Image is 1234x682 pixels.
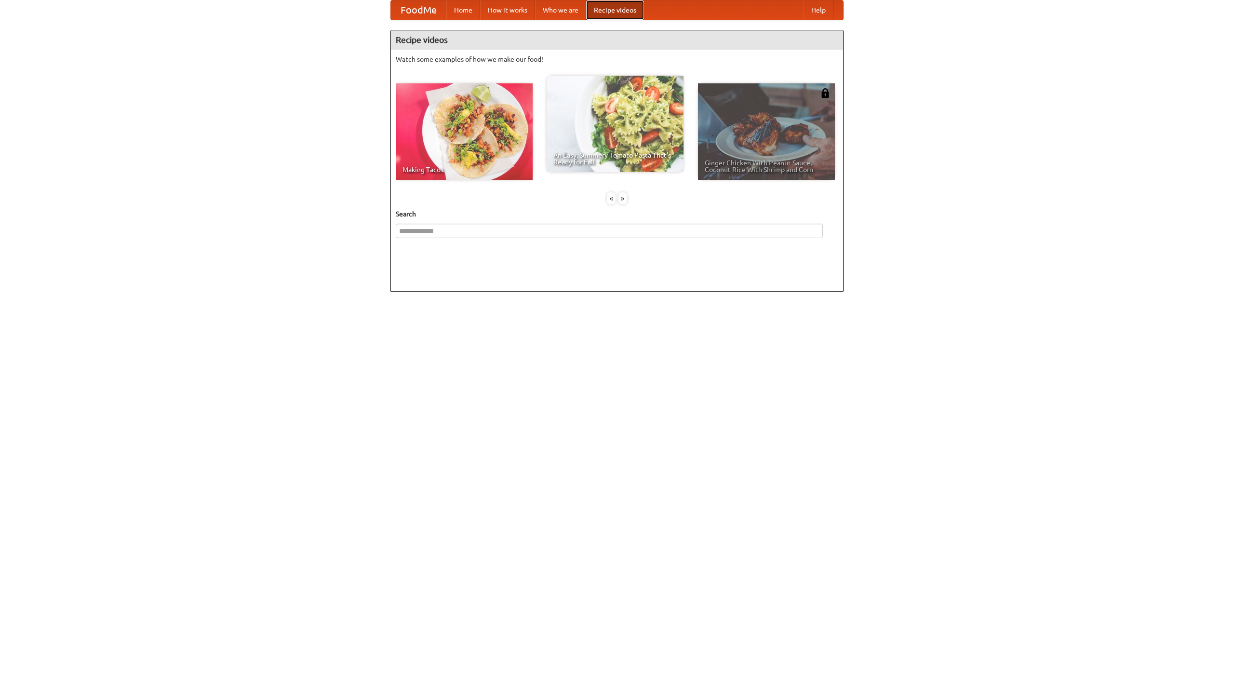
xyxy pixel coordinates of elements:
div: « [607,192,616,204]
a: How it works [480,0,535,20]
img: 483408.png [820,88,830,98]
h4: Recipe videos [391,30,843,50]
a: Who we are [535,0,586,20]
a: An Easy, Summery Tomato Pasta That's Ready for Fall [547,76,684,172]
span: Making Tacos [402,166,526,173]
div: » [618,192,627,204]
h5: Search [396,209,838,219]
a: Making Tacos [396,83,533,180]
a: FoodMe [391,0,446,20]
span: An Easy, Summery Tomato Pasta That's Ready for Fall [553,152,677,165]
p: Watch some examples of how we make our food! [396,54,838,64]
a: Home [446,0,480,20]
a: Help [804,0,833,20]
a: Recipe videos [586,0,644,20]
